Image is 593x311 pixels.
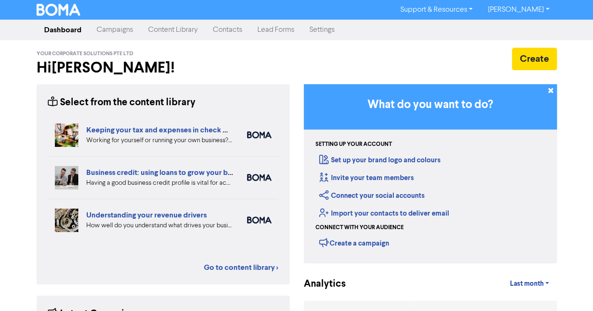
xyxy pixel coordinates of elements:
a: Business credit: using loans to grow your business [86,168,252,177]
img: boma_accounting [247,131,271,138]
img: boma_accounting [247,217,271,224]
a: Settings [302,21,342,39]
a: Go to content library > [204,262,278,273]
div: How well do you understand what drives your business revenue? We can help you review your numbers... [86,221,233,231]
button: Create [512,48,557,70]
h3: What do you want to do? [318,98,543,112]
div: Setting up your account [315,140,392,149]
div: Getting Started in BOMA [304,84,557,263]
iframe: Chat Widget [475,210,593,311]
div: Working for yourself or running your own business? Setup robust systems for expenses & tax requir... [86,136,233,145]
a: Dashboard [37,21,89,39]
a: Understanding your revenue drivers [86,210,207,220]
div: Analytics [304,277,334,291]
div: Select from the content library [48,95,195,110]
a: Keeping your tax and expenses in check when you are self-employed [86,125,318,135]
a: Campaigns [89,21,141,39]
a: Support & Resources [392,2,480,17]
a: [PERSON_NAME] [480,2,556,17]
div: Connect with your audience [315,224,404,232]
a: Contacts [205,21,250,39]
h2: Hi [PERSON_NAME] ! [37,59,290,77]
a: Connect your social accounts [319,191,425,200]
a: Import your contacts to deliver email [319,209,449,218]
div: Create a campaign [319,236,389,250]
a: Set up your brand logo and colours [319,156,441,165]
img: BOMA Logo [37,4,81,16]
div: Having a good business credit profile is vital for accessing routes to funding. We look at six di... [86,178,233,188]
a: Invite your team members [319,174,414,182]
span: Your Corporate Solutions Pte Ltd [37,51,133,57]
img: boma [247,174,271,181]
a: Content Library [141,21,205,39]
a: Lead Forms [250,21,302,39]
